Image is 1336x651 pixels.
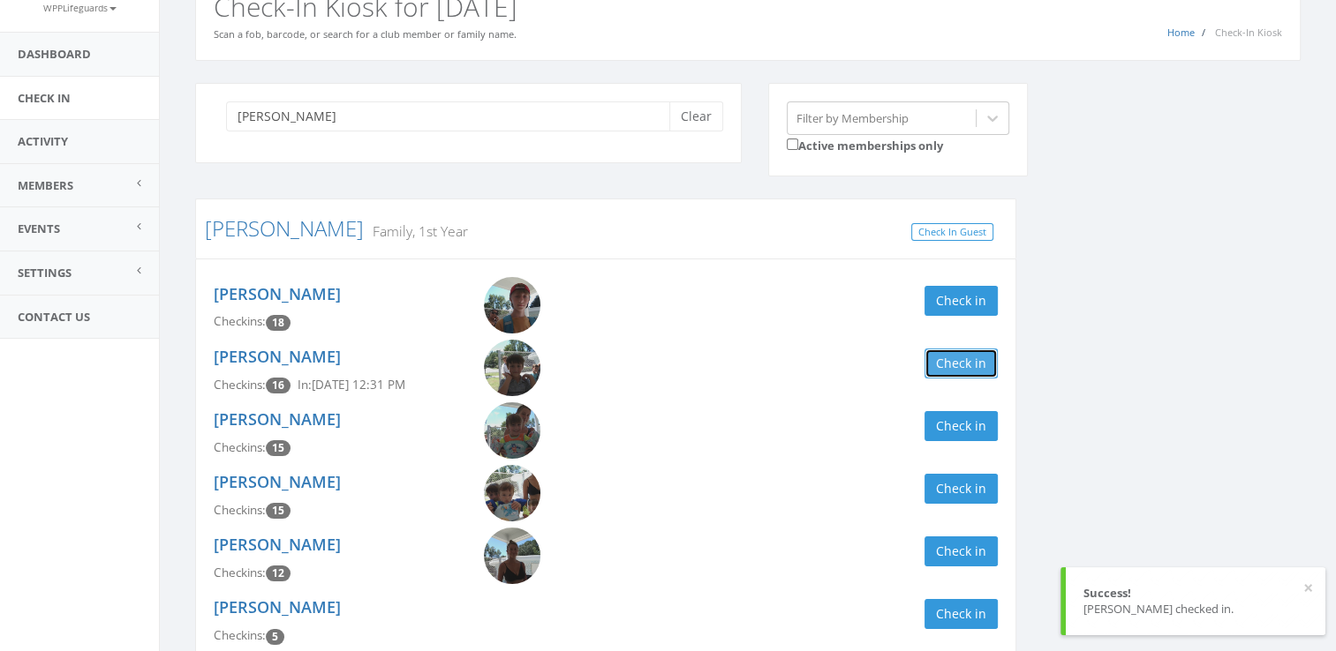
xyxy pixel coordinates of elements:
a: [PERSON_NAME] [214,534,341,555]
span: Checkins: [214,377,266,393]
button: Check in [925,286,998,316]
img: Jeremiah_Peterson.png [484,402,540,459]
button: Check in [925,411,998,441]
img: Isaiah_Peterson.png [484,465,540,521]
button: Check in [925,536,998,566]
span: In: [DATE] 12:31 PM [298,377,405,393]
img: August_Peterson.png [484,340,540,396]
button: × [1303,580,1313,597]
small: Family, 1st Year [364,221,468,241]
span: Checkins: [214,627,266,643]
a: [PERSON_NAME] [214,346,341,367]
button: Check in [925,474,998,504]
a: Home [1167,26,1195,39]
button: Check in [925,348,998,378]
span: Checkins: [214,313,266,329]
span: Checkins: [214,565,266,580]
img: Angela_Peterson.png [484,528,540,584]
small: Scan a fob, barcode, or search for a club member or family name. [214,27,517,41]
button: Check in [925,599,998,629]
a: [PERSON_NAME] [214,283,341,304]
div: [PERSON_NAME] checked in. [1083,601,1308,617]
span: Checkin count [266,440,291,456]
span: Checkins: [214,502,266,518]
span: Checkin count [266,629,284,645]
div: Filter by Membership [796,109,909,126]
button: Clear [669,101,723,131]
a: [PERSON_NAME] [205,213,364,243]
a: [PERSON_NAME] [214,408,341,430]
label: Active memberships only [787,135,943,154]
img: Ashton_Peterson_Vb7OFrh.png [484,277,540,333]
small: WPPLifeguards [43,2,117,14]
a: [PERSON_NAME] [214,596,341,617]
span: Checkin count [266,315,291,331]
div: Success! [1083,585,1308,602]
a: Check In Guest [911,223,993,242]
span: Check-In Kiosk [1215,26,1282,39]
span: Checkins: [214,439,266,455]
span: Checkin count [266,503,291,519]
span: Members [18,177,73,193]
span: Contact Us [18,309,90,325]
a: [PERSON_NAME] [214,471,341,492]
input: Search a name to check in [226,101,683,131]
span: Settings [18,265,72,281]
span: Events [18,221,60,236]
span: Checkin count [266,378,291,393]
span: Checkin count [266,565,291,581]
input: Active memberships only [787,138,798,150]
